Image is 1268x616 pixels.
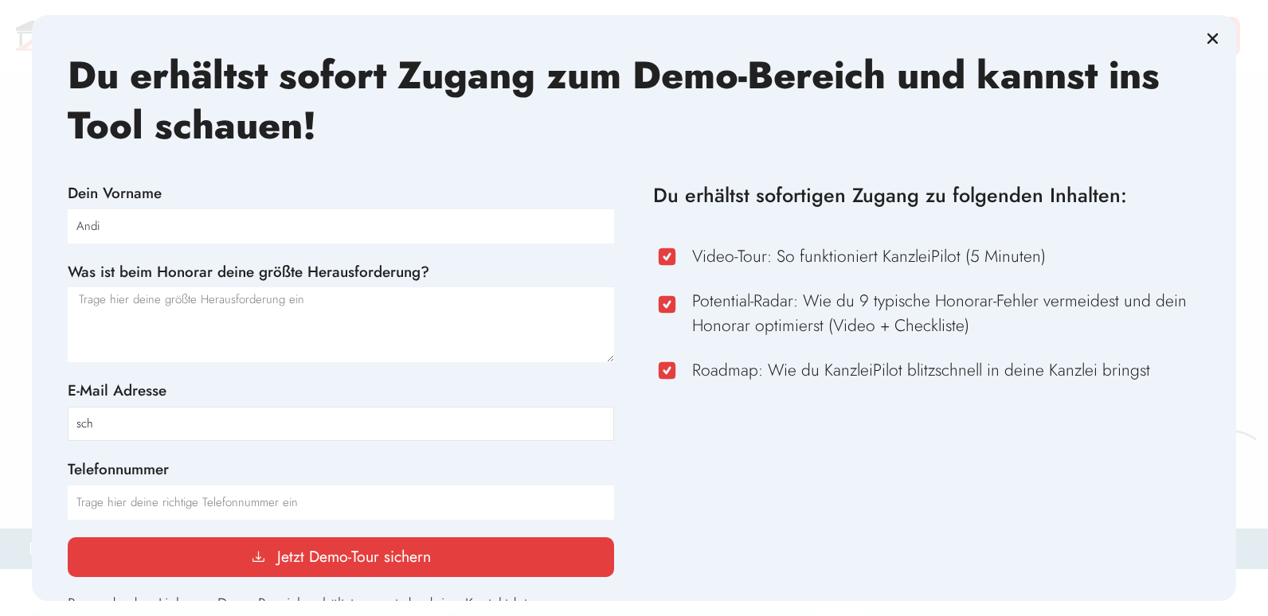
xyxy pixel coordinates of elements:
form: Honorar-Check [68,182,615,594]
input: Trage hier deine beste E-Mail Adresse ein [68,407,615,442]
input: Trage hier deinen Vornamen ein [68,209,615,244]
button: Jetzt Demo-Tour sichern [68,537,615,577]
label: Dein Vorname [68,182,162,209]
span: Jetzt Demo-Tour sichern [277,549,431,565]
h2: Du erhältst sofort Zugang zum Demo-Bereich und kannst ins Tool schauen! [68,51,1200,150]
span: Video-Tour: So funktioniert KanzleiPilot (5 Minuten) [688,244,1046,270]
label: E-Mail Adresse [68,380,166,406]
label: Was ist beim Honorar deine größte Herausforderung? [68,261,429,287]
label: Telefonnummer [68,458,169,485]
h3: Du erhältst sofortigen Zugang zu folgenden Inhalten: [653,182,1200,209]
span: Roadmap: Wie du KanzleiPilot blitzschnell in deine Kanzlei bringst [688,358,1150,384]
a: Close [1205,31,1221,47]
span: Potential-Radar: Wie du 9 typische Honorar-Fehler vermeidest und dein Honorar optimierst (Video +... [688,289,1200,339]
input: Nur Nummern oder Telefon-Zeichen (#, -, *, etc) werden akzeptiert. [68,485,615,520]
